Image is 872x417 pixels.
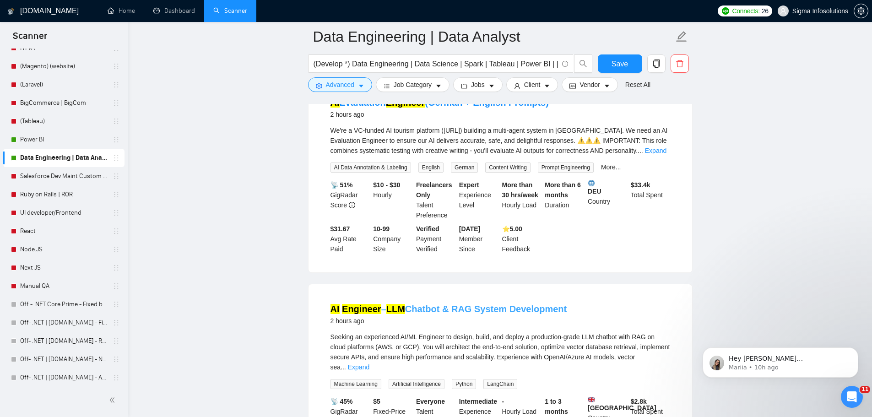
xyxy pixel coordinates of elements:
[502,181,538,199] b: More than 30 hrs/week
[330,332,670,372] div: Seeking an experienced AI/ML Engineer to design, build, and deploy a production-grade LLM chatbot...
[457,224,500,254] div: Member Since
[341,363,346,371] span: ...
[113,264,120,271] span: holder
[722,7,729,15] img: upwork-logo.png
[349,202,355,208] span: info-circle
[500,180,543,220] div: Hourly Load
[330,127,668,154] span: We're a VC-funded AI tourism platform ([URL]) building a multi-agent system in [GEOGRAPHIC_DATA]....
[631,181,650,189] b: $ 33.4k
[373,225,390,233] b: 10-99
[671,54,689,73] button: delete
[676,31,688,43] span: edit
[502,398,504,405] b: -
[330,315,567,326] div: 2 hours ago
[416,181,452,199] b: Freelancers Only
[20,130,107,149] a: Power BI
[612,58,628,70] span: Save
[113,63,120,70] span: holder
[502,225,522,233] b: ⭐️ 5.00
[20,57,107,76] a: (Magento) (website)
[113,191,120,198] span: holder
[113,136,120,143] span: holder
[20,167,107,185] a: Salesforce Dev Maint Custom - Ignore sales cloud
[20,314,107,332] a: Off- .NET | [DOMAIN_NAME] - Fixed bid (>2000)
[376,77,450,92] button: barsJob Categorycaret-down
[5,29,54,49] span: Scanner
[348,363,369,371] a: Expand
[580,80,600,90] span: Vendor
[588,180,595,186] img: 🌐
[329,180,372,220] div: GigRadar Score
[414,180,457,220] div: Talent Preference
[20,76,107,94] a: (Laravel)
[330,162,411,173] span: AI Data Annotation & Labeling
[108,7,135,15] a: homeHome
[414,224,457,254] div: Payment Verified
[598,54,642,73] button: Save
[330,304,567,314] a: AI Engineer–LLMChatbot & RAG System Development
[524,80,541,90] span: Client
[394,80,432,90] span: Job Category
[418,162,444,173] span: English
[647,54,666,73] button: copy
[109,395,118,405] span: double-left
[459,398,497,405] b: Intermediate
[562,77,617,92] button: idcardVendorcaret-down
[20,332,107,350] a: Off- .NET | [DOMAIN_NAME] - React
[569,82,576,89] span: idcard
[689,328,872,392] iframe: Intercom notifications message
[416,225,439,233] b: Verified
[780,8,786,14] span: user
[213,7,247,15] a: searchScanner
[371,224,414,254] div: Company Size
[671,60,688,68] span: delete
[113,301,120,308] span: holder
[545,181,581,199] b: More than 6 months
[544,82,550,89] span: caret-down
[329,224,372,254] div: Avg Rate Paid
[588,396,656,412] b: [GEOGRAPHIC_DATA]
[20,368,107,387] a: Off- .NET | [DOMAIN_NAME] - Angular
[604,82,610,89] span: caret-down
[113,374,120,381] span: holder
[631,398,647,405] b: $ 2.8k
[20,149,107,167] a: Data Engineering | Data Analyst
[483,379,517,389] span: LangChain
[488,82,495,89] span: caret-down
[543,180,586,220] div: Duration
[330,398,353,405] b: 📡 45%
[330,379,381,389] span: Machine Learning
[500,224,543,254] div: Client Feedback
[645,147,666,154] a: Expand
[113,227,120,235] span: holder
[461,82,467,89] span: folder
[854,7,868,15] span: setting
[586,180,629,220] div: Country
[386,304,405,314] mark: LLM
[459,225,480,233] b: [DATE]
[330,181,353,189] b: 📡 51%
[451,162,478,173] span: German
[314,58,558,70] input: Search Freelance Jobs...
[545,398,568,415] b: 1 to 3 months
[113,81,120,88] span: holder
[506,77,558,92] button: userClientcaret-down
[20,222,107,240] a: React
[113,337,120,345] span: holder
[452,379,476,389] span: Python
[384,82,390,89] span: bars
[358,82,364,89] span: caret-down
[342,304,381,314] mark: Engineer
[485,162,530,173] span: Content Writing
[601,163,621,171] a: More...
[113,173,120,180] span: holder
[113,356,120,363] span: holder
[113,154,120,162] span: holder
[373,398,380,405] b: $ 5
[588,180,627,195] b: DEU
[371,180,414,220] div: Hourly
[732,6,759,16] span: Connects:
[330,125,670,156] div: We're a VC-funded AI tourism platform (https://ygo.ai) building a multi-agent system in Golang. W...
